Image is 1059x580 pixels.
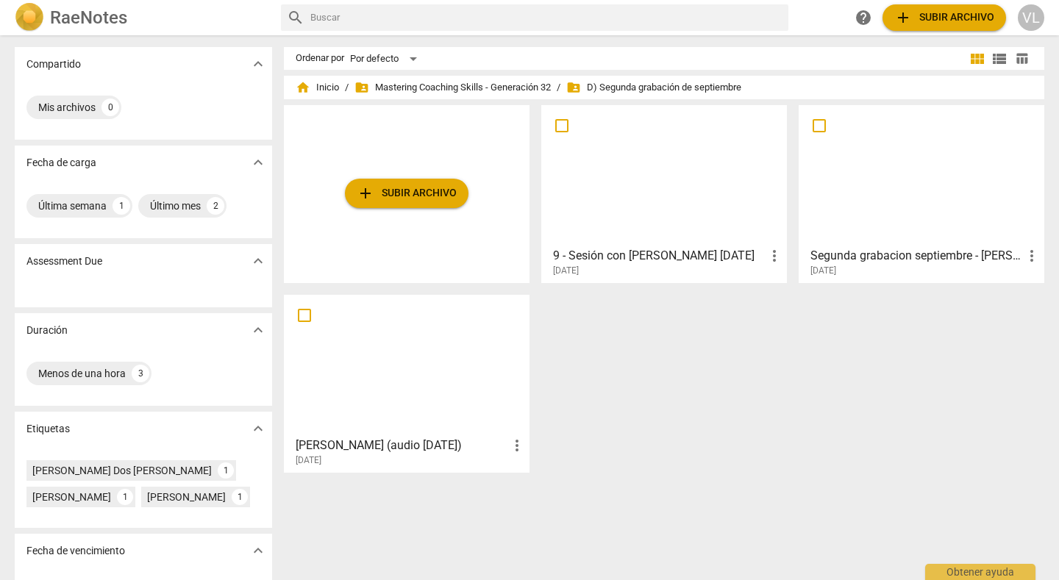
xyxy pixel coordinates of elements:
[1018,4,1044,31] button: VL
[894,9,912,26] span: add
[1015,51,1029,65] span: table_chart
[296,454,321,467] span: [DATE]
[850,4,877,31] a: Obtener ayuda
[249,420,267,437] span: expand_more
[345,82,349,93] span: /
[26,254,102,269] p: Assessment Due
[247,53,269,75] button: Mostrar más
[508,437,526,454] span: more_vert
[925,564,1035,580] div: Obtener ayuda
[38,100,96,115] div: Mis archivos
[883,4,1006,31] button: Subir
[810,265,836,277] span: [DATE]
[804,110,1039,276] a: Segunda grabacion septiembre - [PERSON_NAME][DATE]
[553,247,766,265] h3: 9 - Sesión con Alberto 02-10-25
[296,80,339,95] span: Inicio
[218,462,234,479] div: 1
[296,53,344,64] div: Ordenar por
[101,99,119,116] div: 0
[350,47,422,71] div: Por defecto
[249,252,267,270] span: expand_more
[557,82,560,93] span: /
[247,418,269,440] button: Mostrar más
[38,366,126,381] div: Menos de una hora
[289,300,524,466] a: [PERSON_NAME] (audio [DATE])[DATE]
[988,48,1010,70] button: Lista
[546,110,782,276] a: 9 - Sesión con [PERSON_NAME] [DATE][DATE]
[26,421,70,437] p: Etiquetas
[991,50,1008,68] span: view_list
[26,155,96,171] p: Fecha de carga
[810,247,1023,265] h3: Segunda grabacion septiembre - Sebastian Sosa
[113,197,130,215] div: 1
[50,7,127,28] h2: RaeNotes
[26,57,81,72] p: Compartido
[247,151,269,173] button: Mostrar más
[117,489,133,505] div: 1
[354,80,551,95] span: Mastering Coaching Skills - Generación 32
[357,185,457,202] span: Subir archivo
[1023,247,1041,265] span: more_vert
[247,250,269,272] button: Mostrar más
[249,55,267,73] span: expand_more
[969,50,986,68] span: view_module
[38,198,107,213] div: Última semana
[553,265,579,277] span: [DATE]
[566,80,581,95] span: folder_shared
[354,80,369,95] span: folder_shared
[15,3,44,32] img: Logo
[345,179,468,208] button: Subir
[26,323,68,338] p: Duración
[32,463,212,478] div: [PERSON_NAME] Dos [PERSON_NAME]
[310,6,782,29] input: Buscar
[296,80,310,95] span: home
[357,185,374,202] span: add
[766,247,783,265] span: more_vert
[232,489,248,505] div: 1
[894,9,994,26] span: Subir archivo
[32,490,111,504] div: [PERSON_NAME]
[147,490,226,504] div: [PERSON_NAME]
[249,542,267,559] span: expand_more
[247,540,269,562] button: Mostrar más
[207,197,224,215] div: 2
[1010,48,1033,70] button: Tabla
[287,9,304,26] span: search
[566,80,741,95] span: D) Segunda grabación de septiembre
[966,48,988,70] button: Cuadrícula
[150,198,201,213] div: Último mes
[247,319,269,341] button: Mostrar más
[132,365,149,382] div: 3
[26,543,125,559] p: Fecha de vencimiento
[855,9,872,26] span: help
[296,437,508,454] h3: Victor - Ana (audio 15.09.25)
[249,154,267,171] span: expand_more
[249,321,267,339] span: expand_more
[15,3,269,32] a: LogoRaeNotes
